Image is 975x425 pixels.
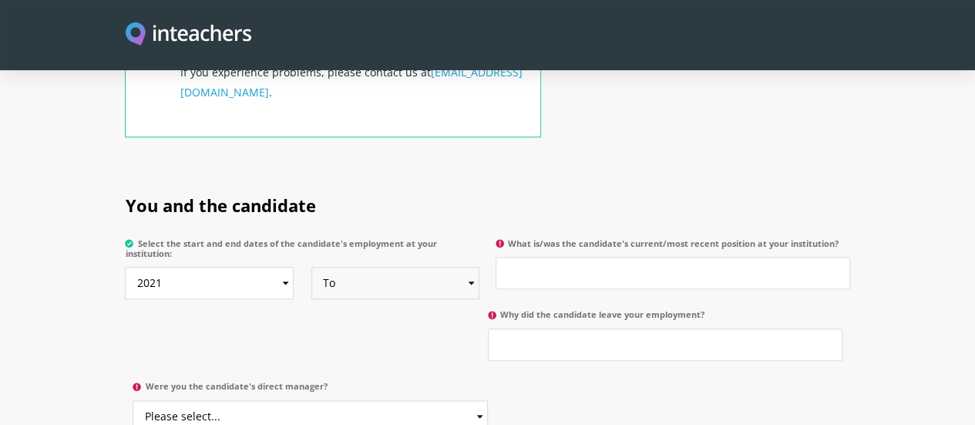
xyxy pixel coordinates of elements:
[126,22,251,48] a: Visit this site's homepage
[125,238,479,268] label: Select the start and end dates of the candidate's employment at your institution:
[125,194,315,217] span: You and the candidate
[496,238,850,258] label: What is/was the candidate's current/most recent position at your institution?
[126,22,251,48] img: Inteachers
[133,381,487,400] label: Were you the candidate's direct manager?
[488,309,842,329] label: Why did the candidate leave your employment?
